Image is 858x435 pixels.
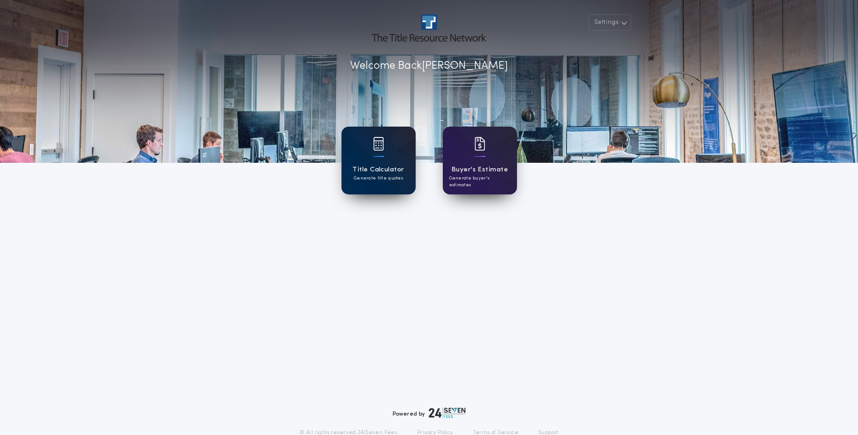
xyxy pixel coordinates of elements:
img: card icon [474,137,485,151]
div: Powered by [393,407,466,418]
p: Generate buyer's estimates [449,175,511,189]
a: card iconBuyer's EstimateGenerate buyer's estimates [443,127,517,194]
img: card icon [373,137,384,151]
a: card iconTitle CalculatorGenerate title quotes [341,127,416,194]
h1: Title Calculator [352,165,404,175]
button: Settings [588,14,631,31]
p: Generate title quotes [354,175,403,182]
img: account-logo [372,14,486,42]
p: Welcome Back [PERSON_NAME] [350,58,508,74]
img: logo [429,407,466,418]
h1: Buyer's Estimate [451,165,508,175]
